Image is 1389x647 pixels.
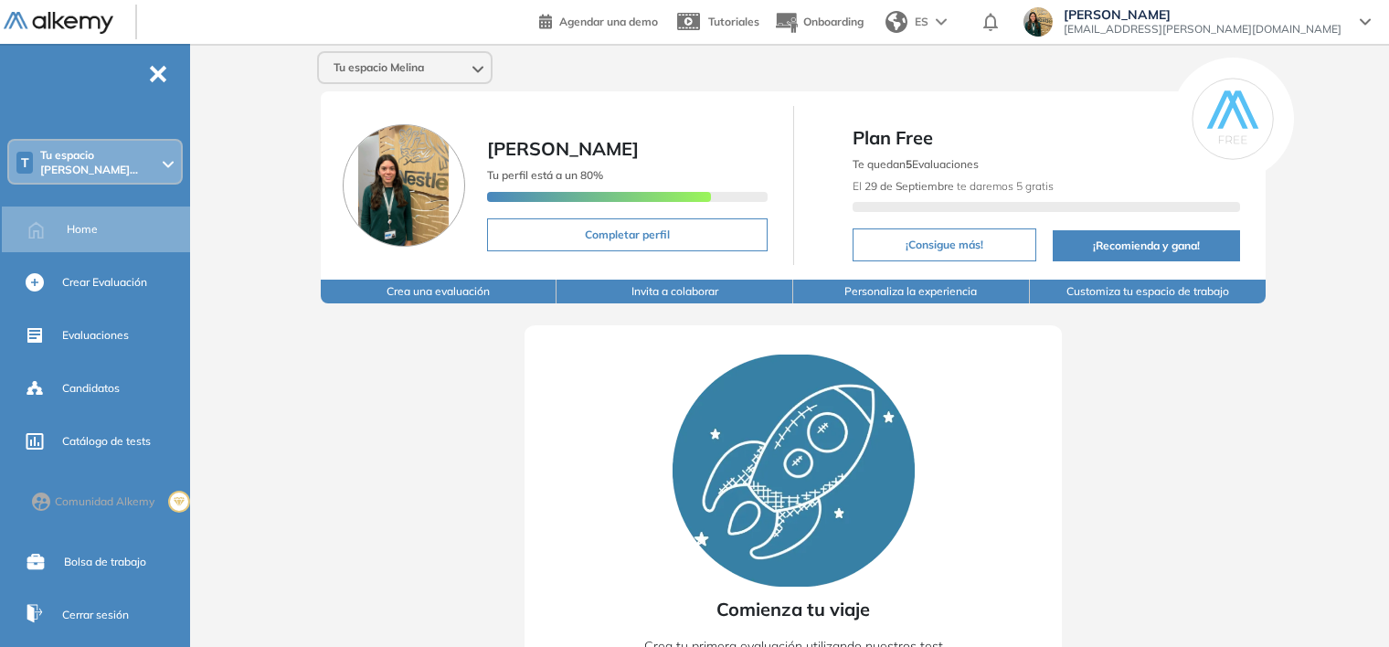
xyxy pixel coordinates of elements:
[21,155,29,170] span: T
[1030,280,1267,303] button: Customiza tu espacio de trabajo
[559,15,658,28] span: Agendar una demo
[62,274,147,291] span: Crear Evaluación
[716,596,870,623] span: Comienza tu viaje
[853,124,1241,152] span: Plan Free
[67,221,98,238] span: Home
[1053,230,1240,261] button: ¡Recomienda y gana!
[343,124,465,247] img: Foto de perfil
[853,228,1037,261] button: ¡Consigue más!
[1064,7,1341,22] span: [PERSON_NAME]
[539,9,658,31] a: Agendar una demo
[853,157,979,171] span: Te quedan Evaluaciones
[487,137,639,160] span: [PERSON_NAME]
[62,380,120,397] span: Candidatos
[673,355,915,587] img: Rocket
[487,218,768,251] button: Completar perfil
[1064,22,1341,37] span: [EMAIL_ADDRESS][PERSON_NAME][DOMAIN_NAME]
[4,12,113,35] img: Logo
[64,554,146,570] span: Bolsa de trabajo
[40,148,159,177] span: Tu espacio [PERSON_NAME]...
[803,15,864,28] span: Onboarding
[915,14,928,30] span: ES
[334,60,424,75] span: Tu espacio Melina
[936,18,947,26] img: arrow
[62,327,129,344] span: Evaluaciones
[853,179,1054,193] span: El te daremos 5 gratis
[906,157,912,171] b: 5
[793,280,1030,303] button: Personaliza la experiencia
[62,607,129,623] span: Cerrar sesión
[708,15,759,28] span: Tutoriales
[557,280,793,303] button: Invita a colaborar
[864,179,954,193] b: 29 de Septiembre
[321,280,557,303] button: Crea una evaluación
[487,168,603,182] span: Tu perfil está a un 80%
[774,3,864,42] button: Onboarding
[62,433,151,450] span: Catálogo de tests
[885,11,907,33] img: world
